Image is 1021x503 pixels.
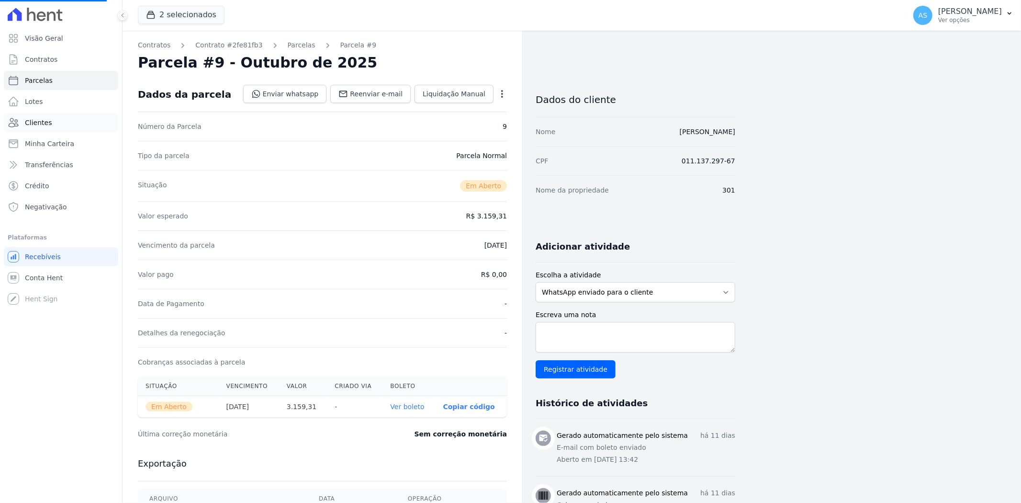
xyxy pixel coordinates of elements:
[195,40,262,50] a: Contrato #2fe81fb3
[138,151,190,160] dt: Tipo da parcela
[4,155,118,174] a: Transferências
[456,151,507,160] dd: Parcela Normal
[557,431,688,441] h3: Gerado automaticamente pelo sistema
[327,396,382,418] th: -
[138,299,204,309] dt: Data de Pagamento
[243,85,327,103] a: Enviar whatsapp
[536,156,548,166] dt: CPF
[25,252,61,262] span: Recebíveis
[138,357,245,367] dt: Cobranças associadas à parcela
[279,396,327,418] th: 3.159,31
[219,396,279,418] th: [DATE]
[722,185,735,195] dd: 301
[536,127,555,137] dt: Nome
[557,443,735,453] p: E-mail com boleto enviado
[680,128,735,136] a: [PERSON_NAME]
[938,16,1002,24] p: Ver opções
[4,247,118,266] a: Recebíveis
[350,89,403,99] span: Reenviar e-mail
[536,94,735,105] h3: Dados do cliente
[4,92,118,111] a: Lotes
[505,328,507,338] dd: -
[536,241,630,252] h3: Adicionar atividade
[138,180,167,192] dt: Situação
[138,429,356,439] dt: Última correção monetária
[25,55,57,64] span: Contratos
[382,377,435,396] th: Boleto
[443,403,495,411] button: Copiar código
[25,160,73,170] span: Transferências
[415,429,507,439] dd: Sem correção monetária
[25,139,74,149] span: Minha Carteira
[327,377,382,396] th: Criado via
[536,185,609,195] dt: Nome da propriedade
[557,488,688,498] h3: Gerado automaticamente pelo sistema
[138,240,215,250] dt: Vencimento da parcela
[138,270,174,279] dt: Valor pago
[906,2,1021,29] button: AS [PERSON_NAME] Ver opções
[481,270,507,279] dd: R$ 0,00
[4,113,118,132] a: Clientes
[138,40,170,50] a: Contratos
[25,273,63,283] span: Conta Hent
[4,134,118,153] a: Minha Carteira
[138,40,507,50] nav: Breadcrumb
[536,270,735,280] label: Escolha a atividade
[138,377,219,396] th: Situação
[938,7,1002,16] p: [PERSON_NAME]
[138,6,224,24] button: 2 selecionados
[423,89,485,99] span: Liquidação Manual
[146,402,192,412] span: Em Aberto
[700,431,735,441] p: há 11 dias
[415,85,494,103] a: Liquidação Manual
[505,299,507,309] dd: -
[919,12,927,19] span: AS
[288,40,315,50] a: Parcelas
[557,455,735,465] p: Aberto em [DATE] 13:42
[25,34,63,43] span: Visão Geral
[279,377,327,396] th: Valor
[219,377,279,396] th: Vencimento
[536,360,616,378] input: Registrar atividade
[25,202,67,212] span: Negativação
[700,488,735,498] p: há 11 dias
[138,458,507,469] h3: Exportação
[25,181,49,191] span: Crédito
[484,240,507,250] dd: [DATE]
[138,328,225,338] dt: Detalhes da renegociação
[460,180,507,192] span: Em Aberto
[138,122,202,131] dt: Número da Parcela
[466,211,507,221] dd: R$ 3.159,31
[4,50,118,69] a: Contratos
[25,76,53,85] span: Parcelas
[4,29,118,48] a: Visão Geral
[503,122,507,131] dd: 9
[4,176,118,195] a: Crédito
[390,403,424,411] a: Ver boleto
[536,398,648,409] h3: Histórico de atividades
[4,268,118,287] a: Conta Hent
[138,54,377,71] h2: Parcela #9 - Outubro de 2025
[330,85,411,103] a: Reenviar e-mail
[25,118,52,127] span: Clientes
[8,232,114,243] div: Plataformas
[25,97,43,106] span: Lotes
[4,197,118,217] a: Negativação
[138,211,188,221] dt: Valor esperado
[138,89,231,100] div: Dados da parcela
[536,310,735,320] label: Escreva uma nota
[4,71,118,90] a: Parcelas
[682,156,735,166] dd: 011.137.297-67
[340,40,377,50] a: Parcela #9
